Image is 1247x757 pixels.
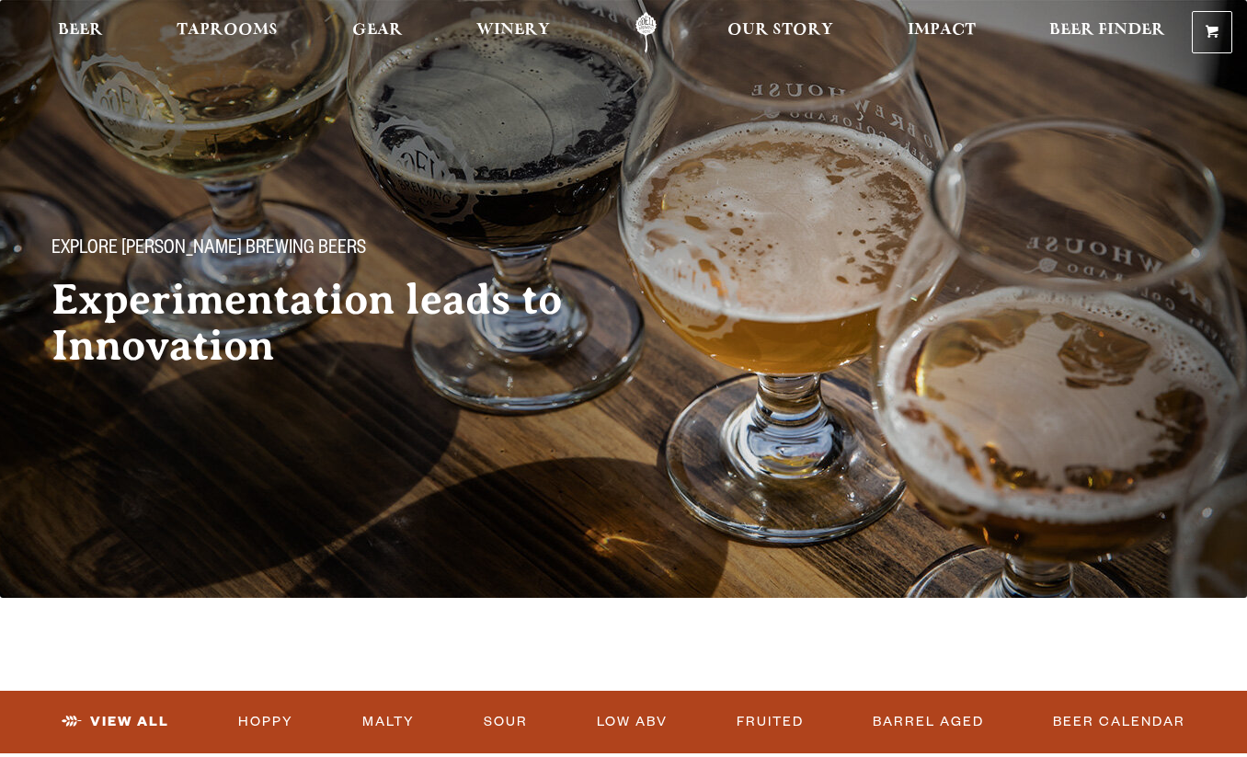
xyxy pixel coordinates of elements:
span: Impact [908,23,976,38]
a: Sour [476,701,535,743]
a: Hoppy [231,701,301,743]
a: Barrel Aged [865,701,991,743]
span: Winery [476,23,550,38]
a: View All [54,701,177,743]
h2: Experimentation leads to Innovation [51,277,625,369]
a: Impact [896,12,988,53]
a: Odell Home [612,12,681,53]
span: Our Story [727,23,833,38]
a: Fruited [729,701,811,743]
a: Winery [464,12,562,53]
a: Beer Calendar [1046,701,1193,743]
span: Beer Finder [1049,23,1165,38]
a: Malty [355,701,422,743]
a: Gear [340,12,415,53]
span: Taprooms [177,23,278,38]
a: Beer [46,12,115,53]
span: Beer [58,23,103,38]
span: Gear [352,23,403,38]
a: Our Story [715,12,845,53]
span: Explore [PERSON_NAME] Brewing Beers [51,238,366,262]
a: Taprooms [165,12,290,53]
a: Beer Finder [1037,12,1177,53]
a: Low ABV [589,701,675,743]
